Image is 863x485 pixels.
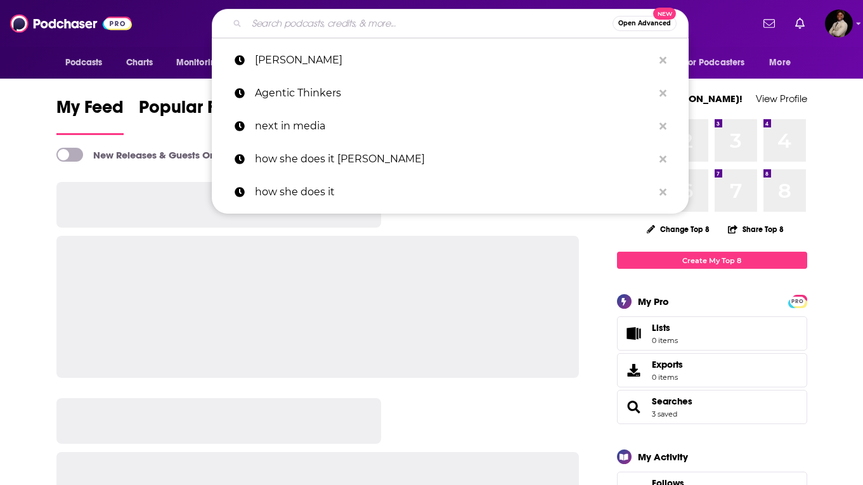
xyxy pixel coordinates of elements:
span: Lists [621,325,647,342]
div: My Activity [638,451,688,463]
span: Open Advanced [618,20,671,27]
button: open menu [676,51,763,75]
a: PRO [790,296,805,306]
a: Show notifications dropdown [758,13,780,34]
span: Exports [621,361,647,379]
input: Search podcasts, credits, & more... [247,13,613,34]
p: Agentic Thinkers [255,77,653,110]
a: Searches [652,396,692,407]
a: [PERSON_NAME] [212,44,689,77]
a: My Feed [56,96,124,135]
p: next in media [255,110,653,143]
p: how she does it [255,176,653,209]
span: Lists [652,322,678,333]
button: Open AdvancedNew [613,16,677,31]
a: Popular Feed [139,96,247,135]
a: next in media [212,110,689,143]
a: Agentic Thinkers [212,77,689,110]
span: PRO [790,297,805,306]
a: Charts [118,51,161,75]
p: how she does it karen finerman [255,143,653,176]
img: Podchaser - Follow, Share and Rate Podcasts [10,11,132,36]
span: Exports [652,359,683,370]
a: New Releases & Guests Only [56,148,223,162]
span: More [769,54,791,72]
span: 0 items [652,336,678,345]
span: Monitoring [176,54,221,72]
a: 3 saved [652,410,677,418]
a: how she does it [PERSON_NAME] [212,143,689,176]
a: Create My Top 8 [617,252,807,269]
button: Show profile menu [825,10,853,37]
button: open menu [167,51,238,75]
span: Charts [126,54,153,72]
button: Change Top 8 [639,221,718,237]
span: Lists [652,322,670,333]
span: For Podcasters [684,54,745,72]
button: Share Top 8 [727,217,784,242]
a: Searches [621,398,647,416]
a: Show notifications dropdown [790,13,810,34]
span: Popular Feed [139,96,247,126]
a: Exports [617,353,807,387]
span: Searches [617,390,807,424]
img: User Profile [825,10,853,37]
span: Logged in as Jeremiah_lineberger11 [825,10,853,37]
div: Search podcasts, credits, & more... [212,9,689,38]
a: how she does it [212,176,689,209]
a: Lists [617,316,807,351]
button: open menu [760,51,807,75]
span: Podcasts [65,54,103,72]
span: 0 items [652,373,683,382]
div: My Pro [638,295,669,307]
a: View Profile [756,93,807,105]
p: matt elsey [255,44,653,77]
span: New [653,8,676,20]
span: My Feed [56,96,124,126]
button: open menu [56,51,119,75]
